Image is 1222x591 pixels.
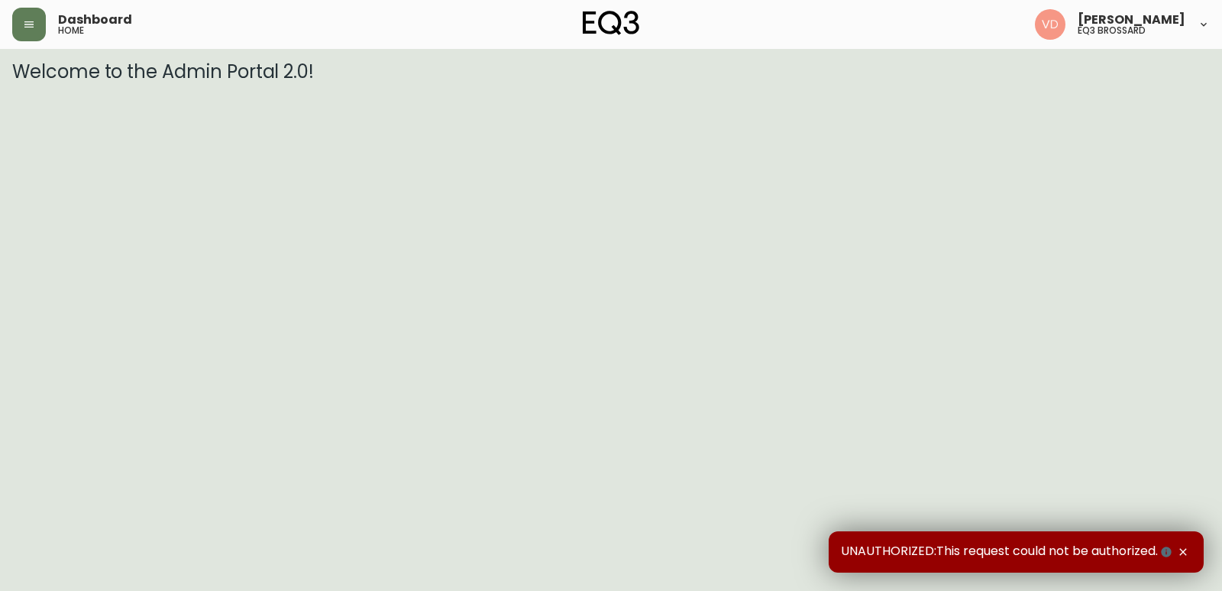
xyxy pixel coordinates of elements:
[12,61,1210,83] h3: Welcome to the Admin Portal 2.0!
[1078,14,1185,26] span: [PERSON_NAME]
[1035,9,1065,40] img: 34cbe8de67806989076631741e6a7c6b
[58,14,132,26] span: Dashboard
[1078,26,1146,35] h5: eq3 brossard
[583,11,639,35] img: logo
[58,26,84,35] h5: home
[841,544,1175,560] span: UNAUTHORIZED:This request could not be authorized.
